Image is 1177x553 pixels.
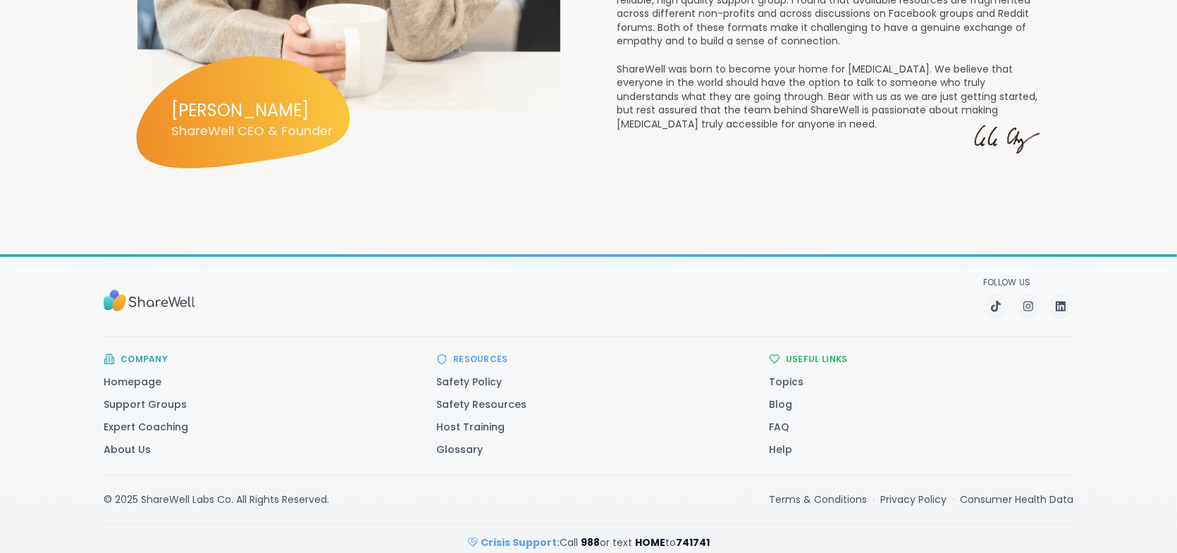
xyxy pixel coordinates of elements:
[436,442,483,456] a: Glossary
[104,420,188,434] a: Expert Coaching
[121,354,168,365] h3: Company
[104,492,329,507] div: © 2025 ShareWell Labs Co. All Rights Reserved.
[171,99,333,123] span: [PERSON_NAME]
[104,375,161,389] a: Homepage
[786,354,848,365] h3: Useful Links
[769,492,867,507] a: Terms & Conditions
[104,442,151,456] a: About Us
[983,294,1009,319] a: TikTok
[969,118,1040,164] img: CeCe Signature
[481,535,560,549] strong: Crisis Support:
[453,354,508,365] h3: Resources
[873,492,875,507] span: ·
[104,283,195,318] img: Sharewell
[769,442,792,456] a: Help
[436,420,505,434] a: Host Training
[171,122,333,139] span: ShareWell CEO & Founder
[880,492,947,507] a: Privacy Policy
[1048,294,1073,319] a: LinkedIn
[481,535,710,549] span: Call or text to
[104,397,187,411] a: Support Groups
[436,375,502,389] a: Safety Policy
[769,397,792,411] a: Blog
[769,420,789,434] a: FAQ
[1016,294,1041,319] a: Instagram
[677,535,710,549] strong: 741741
[581,535,600,549] strong: 988
[769,375,803,389] a: Topics
[983,277,1073,288] p: Follow Us
[960,492,1073,507] a: Consumer Health Data
[952,492,954,507] span: ·
[636,535,666,549] strong: HOME
[436,397,526,411] a: Safety Resources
